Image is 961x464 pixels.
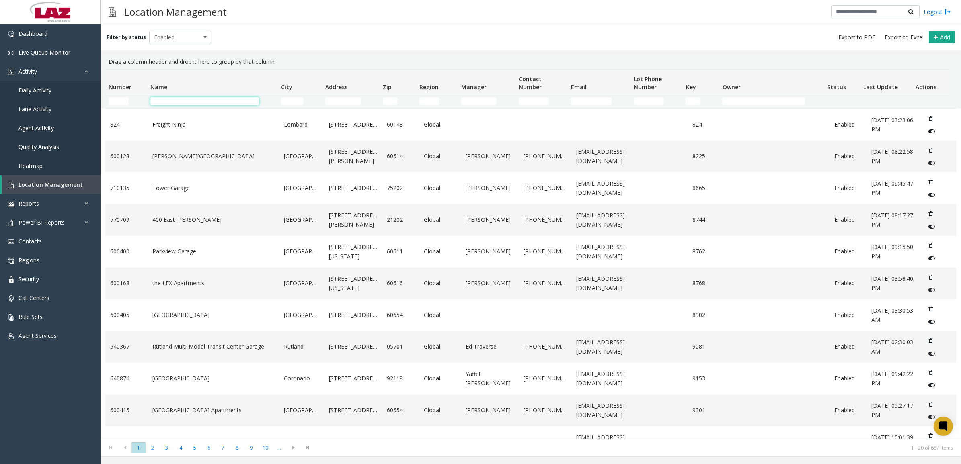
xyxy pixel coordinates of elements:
a: 600405 [110,311,143,319]
a: Global [424,120,456,129]
span: Last Update [863,83,898,91]
td: Manager Filter [458,94,515,108]
a: [PERSON_NAME] [466,184,514,192]
a: Enabled [834,311,862,319]
td: City Filter [278,94,322,108]
a: [DATE] 03:23:06 PM [871,116,914,134]
a: Parkview Garage [152,247,275,256]
button: Delete [924,334,937,347]
a: 60616 [387,279,414,288]
span: [DATE] 10:01:39 PM [871,433,913,450]
span: [DATE] 02:30:03 AM [871,338,913,355]
a: [DATE] 02:30:03 AM [871,338,914,356]
a: 75202 [387,184,414,192]
a: 8744 [692,215,720,224]
span: Quality Analysis [18,143,59,151]
button: Disable [924,157,939,170]
span: Lot Phone Number [634,75,662,91]
span: Daily Activity [18,86,51,94]
a: 10042 [692,437,720,446]
a: [DATE] 05:27:17 PM [871,401,914,419]
span: Live Queue Monitor [18,49,70,56]
td: Region Filter [416,94,458,108]
button: Delete [924,144,937,157]
span: Name [150,83,167,91]
a: [DATE] 10:01:39 PM [871,433,914,451]
h3: Location Management [120,2,231,22]
a: [DATE] 08:17:27 PM [871,211,914,229]
input: Key Filter [686,97,700,105]
a: Enabled [834,406,862,415]
a: [GEOGRAPHIC_DATA] [152,311,275,319]
td: Name Filter [147,94,278,108]
span: Location Management [18,181,83,188]
span: Rule Sets [18,313,43,321]
input: Address Filter [325,97,361,105]
label: Filter by status [107,34,146,41]
a: [EMAIL_ADDRESS][DOMAIN_NAME] [576,243,630,261]
a: Enabled [834,184,862,192]
a: 19103 [387,437,414,446]
span: Go to the last page [302,444,313,451]
span: [DATE] 05:27:17 PM [871,402,913,418]
a: [EMAIL_ADDRESS][DOMAIN_NAME] [576,401,630,419]
img: 'icon' [8,314,14,321]
button: Delete [924,176,937,188]
a: Global [424,184,456,192]
a: 824 [692,120,720,129]
img: 'icon' [8,31,14,37]
span: Page 4 [174,442,188,453]
img: 'icon' [8,276,14,283]
span: Reports [18,200,39,207]
span: Security [18,275,39,283]
a: [STREET_ADDRESS] [329,120,377,129]
span: Page 6 [202,442,216,453]
span: Agent Activity [18,124,54,132]
a: Global [424,215,456,224]
a: [GEOGRAPHIC_DATA] [284,247,319,256]
a: [DATE] 09:45:47 PM [871,179,914,197]
td: Actions Filter [912,94,949,108]
a: 600128 [110,152,143,161]
a: [PHONE_NUMBER] [524,184,567,192]
a: Rutland [284,342,319,351]
a: 400 East [PERSON_NAME] [152,215,275,224]
span: Page 10 [258,442,272,453]
a: [PHONE_NUMBER] [524,215,567,224]
a: 60148 [387,120,414,129]
a: [PHONE_NUMBER] [524,279,567,288]
a: Enabled [834,374,862,383]
a: [EMAIL_ADDRESS][DOMAIN_NAME] [576,274,630,292]
button: Disable [924,252,939,265]
a: [PHONE_NUMBER] [524,406,567,415]
button: Delete [924,239,937,252]
a: Enabled [834,215,862,224]
a: Global [424,406,456,415]
span: Go to the last page [300,442,314,454]
span: [DATE] 03:58:40 PM [871,275,913,291]
a: [STREET_ADDRESS] [329,374,377,383]
img: logout [945,8,951,16]
a: Global [424,374,456,383]
img: 'icon' [8,201,14,207]
button: Delete [924,271,937,284]
span: [DATE] 03:30:53 AM [871,307,913,323]
a: the LEX Apartments [152,279,275,288]
a: [PHONE_NUMBER] [524,342,567,351]
a: 770709 [110,215,143,224]
td: Zip Filter [380,94,416,108]
a: Enabled [834,247,862,256]
span: Agent Services [18,332,57,339]
a: [DATE] 03:30:53 AM [871,306,914,324]
span: [DATE] 03:23:06 PM [871,116,913,133]
span: Power BI Reports [18,219,65,226]
button: Disable [924,411,939,423]
a: [STREET_ADDRESS] [329,184,377,192]
a: 9153 [692,374,720,383]
div: Data table [101,69,961,439]
a: [DATE] 08:22:58 PM [871,147,914,166]
a: [DATE] 03:58:40 PM [871,274,914,292]
td: Email Filter [568,94,630,108]
a: [GEOGRAPHIC_DATA] [284,437,319,446]
a: 640874 [110,374,143,383]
